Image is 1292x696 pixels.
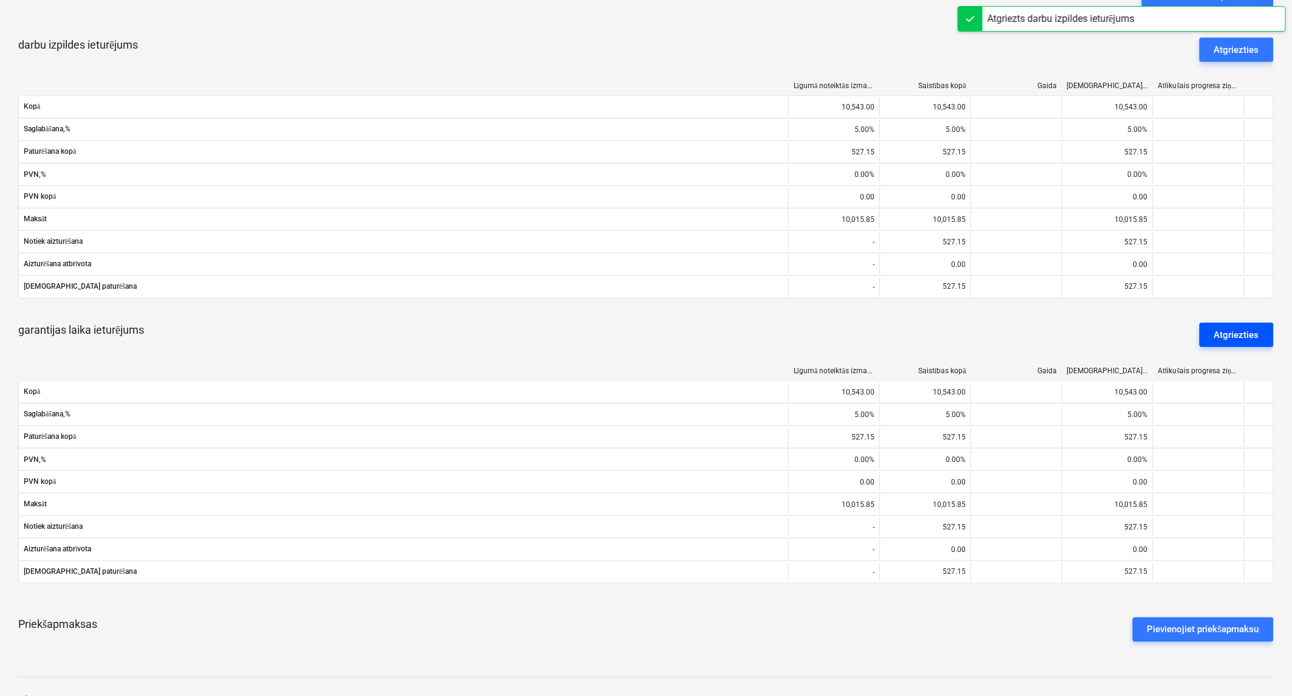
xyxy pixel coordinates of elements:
[879,255,971,274] div: 0.00
[788,142,879,162] div: 527.15
[885,81,966,91] div: Saistības kopā
[943,281,966,292] p: 527.15
[788,255,879,274] div: -
[788,277,879,297] div: -
[1147,622,1260,638] div: Pievienojiet priekšapmaksu
[1062,517,1153,537] div: 527.15
[1062,450,1153,469] div: 0.00%
[1062,472,1153,492] div: 0.00
[788,405,879,424] div: 5.00%
[788,120,879,139] div: 5.00%
[788,187,879,207] div: 0.00
[24,387,783,396] span: Kopā
[24,567,783,576] span: [DEMOGRAPHIC_DATA] paturēšana
[788,97,879,117] div: 10,543.00
[1062,255,1153,274] div: 0.00
[1062,210,1153,229] div: 10,015.85
[1062,232,1153,252] div: 527.15
[879,382,971,402] div: 10,543.00
[18,323,144,347] p: garantijas laika ieturējums
[788,540,879,559] div: -
[879,210,971,229] div: 10,015.85
[788,450,879,469] div: 0.00%
[1062,165,1153,184] div: 0.00%
[1062,120,1153,139] div: 5.00%
[1214,42,1259,58] div: Atgriezties
[788,382,879,402] div: 10,543.00
[879,142,971,162] div: 527.15
[879,187,971,207] div: 0.00
[1067,81,1149,90] div: [DEMOGRAPHIC_DATA] izmaksas
[879,120,971,139] div: 5.00%
[24,125,783,134] span: Saglabāšana,%
[1062,495,1153,514] div: 10,015.85
[24,192,783,201] span: PVN kopā
[788,517,879,537] div: -
[788,562,879,582] div: -
[1158,81,1240,91] div: Atlikušais progresa ziņojums
[879,540,971,559] div: 0.00
[24,260,783,269] span: Aizturēšana atbrīvota
[879,427,971,447] div: 527.15
[788,165,879,184] div: 0.00%
[788,472,879,492] div: 0.00
[24,432,783,441] span: Paturēšana kopā
[1062,427,1153,447] div: 527.15
[879,405,971,424] div: 5.00%
[1133,618,1274,642] button: Pievienojiet priekšapmaksu
[788,495,879,514] div: 10,015.85
[1200,38,1274,62] button: Atgriezties
[24,170,783,179] span: PVN,%
[24,545,783,554] span: Aizturēšana atbrīvota
[794,367,875,376] div: Līgumā noteiktās izmaksas
[18,618,97,642] p: Priekšapmaksas
[1062,187,1153,207] div: 0.00
[794,81,875,91] div: Līgumā noteiktās izmaksas
[879,232,971,252] div: 527.15
[24,215,783,224] span: Maksāt
[1125,567,1148,577] p: 527.15
[885,367,966,376] div: Saistības kopā
[1062,405,1153,424] div: 5.00%
[879,495,971,514] div: 10,015.85
[988,12,1135,26] div: Atgriezts darbu izpildes ieturējums
[18,38,138,62] p: darbu izpildes ieturējums
[1158,367,1240,376] div: Atlikušais progresa ziņojums
[1062,142,1153,162] div: 527.15
[879,97,971,117] div: 10,543.00
[1214,327,1259,343] div: Atgriezties
[976,367,1057,375] div: Gaida
[24,477,783,486] span: PVN kopā
[24,237,783,246] span: Notiek aizturēšana
[788,427,879,447] div: 527.15
[24,500,783,509] span: Maksāt
[976,81,1057,90] div: Gaida
[788,210,879,229] div: 10,015.85
[1062,540,1153,559] div: 0.00
[24,410,783,419] span: Saglabāšana,%
[1067,367,1149,375] div: [DEMOGRAPHIC_DATA] izmaksas
[879,472,971,492] div: 0.00
[24,282,783,291] span: [DEMOGRAPHIC_DATA] paturēšana
[24,102,783,111] span: Kopā
[1125,281,1148,292] p: 527.15
[1231,638,1292,696] iframe: Chat Widget
[24,455,783,464] span: PVN,%
[879,165,971,184] div: 0.00%
[788,232,879,252] div: -
[879,517,971,537] div: 527.15
[943,567,966,577] p: 527.15
[879,450,971,469] div: 0.00%
[1062,382,1153,402] div: 10,543.00
[24,522,783,531] span: Notiek aizturēšana
[1200,323,1274,347] button: Atgriezties
[1062,97,1153,117] div: 10,543.00
[24,147,783,156] span: Paturēšana kopā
